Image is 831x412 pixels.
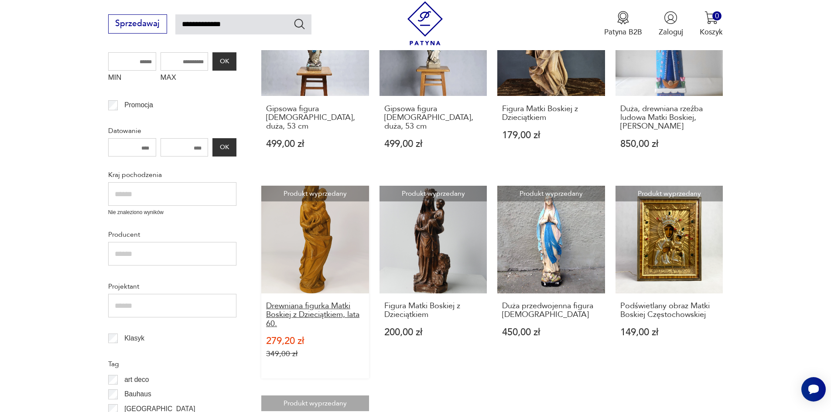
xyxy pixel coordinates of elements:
[664,11,677,24] img: Ikonka użytkownika
[712,11,722,20] div: 0
[380,186,487,378] a: Produkt wyprzedanyFigura Matki Boskiej z DzieciątkiemFigura Matki Boskiej z Dzieciątkiem200,00 zł
[108,14,167,34] button: Sprzedawaj
[124,374,149,385] p: art deco
[497,186,605,378] a: Produkt wyprzedanyDuża przedwojenna figura Matki BoskiejDuża przedwojenna figura [DEMOGRAPHIC_DAT...
[502,131,600,140] p: 179,00 zł
[124,388,151,400] p: Bauhaus
[700,11,723,37] button: 0Koszyk
[108,208,236,217] p: Nie znaleziono wyników
[604,11,642,37] a: Ikona medaluPatyna B2B
[604,11,642,37] button: Patyna B2B
[108,125,236,136] p: Datowanie
[801,377,826,402] iframe: Smartsupp widget button
[266,140,364,149] p: 499,00 zł
[293,17,306,30] button: Szukaj
[108,71,156,87] label: MIN
[502,328,600,337] p: 450,00 zł
[700,27,723,37] p: Koszyk
[620,105,718,131] h3: Duża, drewniana rzeźba ludowa Matki Boskiej, [PERSON_NAME]
[212,52,236,71] button: OK
[261,186,369,378] a: Produkt wyprzedanyDrewniana figurka Matki Boskiej z Dzieciątkiem, lata 60.Drewniana figurka Matki...
[384,302,482,320] h3: Figura Matki Boskiej z Dzieciątkiem
[108,169,236,180] p: Kraj pochodzenia
[502,302,600,320] h3: Duża przedwojenna figura [DEMOGRAPHIC_DATA]
[266,349,364,358] p: 349,00 zł
[659,11,683,37] button: Zaloguj
[124,99,153,111] p: Promocja
[704,11,718,24] img: Ikona koszyka
[108,281,236,292] p: Projektant
[124,333,144,344] p: Klasyk
[384,140,482,149] p: 499,00 zł
[266,302,364,328] h3: Drewniana figurka Matki Boskiej z Dzieciątkiem, lata 60.
[161,71,209,87] label: MAX
[108,21,167,28] a: Sprzedawaj
[266,337,364,346] p: 279,20 zł
[616,186,723,378] a: Produkt wyprzedanyPodświetlany obraz Matki Boskiej CzęstochowskiejPodświetlany obraz Matki Boskie...
[212,138,236,157] button: OK
[502,105,600,123] h3: Figura Matki Boskiej z Dzieciątkiem
[266,105,364,131] h3: Gipsowa figura [DEMOGRAPHIC_DATA], duża, 53 cm
[108,358,236,370] p: Tag
[604,27,642,37] p: Patyna B2B
[384,105,482,131] h3: Gipsowa figura [DEMOGRAPHIC_DATA], duża, 53 cm
[616,11,630,24] img: Ikona medalu
[403,1,447,45] img: Patyna - sklep z meblami i dekoracjami vintage
[620,302,718,320] h3: Podświetlany obraz Matki Boskiej Częstochowskiej
[620,328,718,337] p: 149,00 zł
[659,27,683,37] p: Zaloguj
[620,140,718,149] p: 850,00 zł
[384,328,482,337] p: 200,00 zł
[108,229,236,240] p: Producent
